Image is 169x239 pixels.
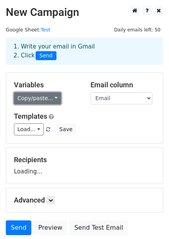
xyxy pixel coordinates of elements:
[14,92,61,104] a: Copy/paste...
[14,112,47,120] a: Templates
[33,220,67,235] a: Preview
[14,156,155,176] div: Loading...
[111,26,163,34] span: Daily emails left: 50
[14,81,79,89] h5: Variables
[8,42,161,60] div: 1. Write your email in Gmail 2. Click
[6,220,31,235] a: Send
[14,156,155,164] h5: Recipients
[14,123,44,135] a: Load...
[41,27,50,33] a: Test
[90,81,155,89] h5: Email column
[130,202,169,239] iframe: Chat Widget
[6,27,50,33] small: Google Sheet:
[36,51,56,61] span: Send
[56,123,76,135] button: Save
[14,196,155,204] h5: Advanced
[111,27,163,33] a: Daily emails left: 50
[69,220,128,235] a: Send Test Email
[6,6,163,19] h2: New Campaign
